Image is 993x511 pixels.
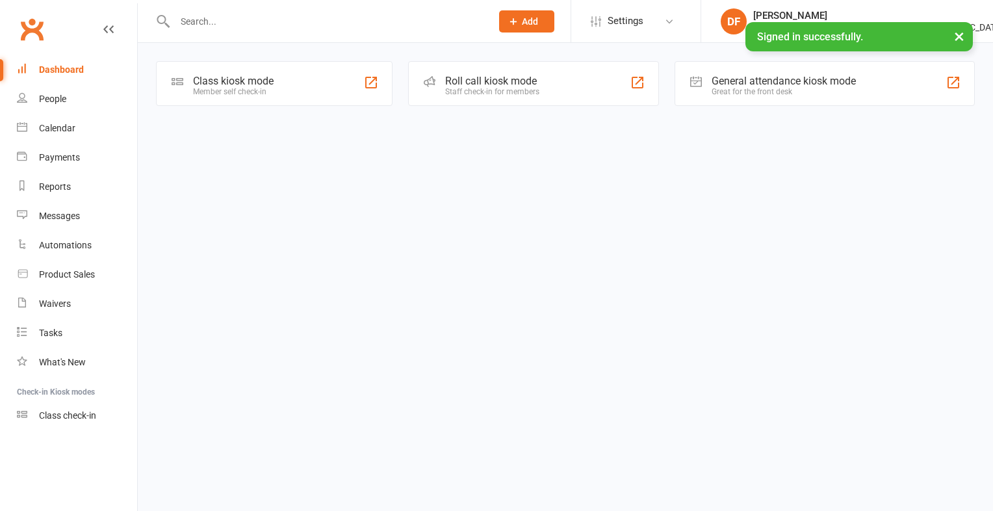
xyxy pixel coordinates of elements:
a: Dashboard [17,55,137,85]
span: Add [522,16,538,27]
div: Product Sales [39,269,95,280]
a: Clubworx [16,13,48,46]
div: Calendar [39,123,75,133]
div: Tasks [39,328,62,338]
button: Add [499,10,554,33]
a: Class kiosk mode [17,401,137,430]
div: General attendance kiosk mode [712,75,856,87]
div: Messages [39,211,80,221]
div: Reports [39,181,71,192]
div: Automations [39,240,92,250]
div: People [39,94,66,104]
div: Staff check-in for members [445,87,539,96]
div: Great for the front desk [712,87,856,96]
div: Dashboard [39,64,84,75]
div: DF [721,8,747,34]
a: What's New [17,348,137,377]
a: Product Sales [17,260,137,289]
div: Roll call kiosk mode [445,75,539,87]
a: Messages [17,202,137,231]
a: Reports [17,172,137,202]
div: Waivers [39,298,71,309]
a: Automations [17,231,137,260]
div: Payments [39,152,80,163]
a: Waivers [17,289,137,319]
a: Payments [17,143,137,172]
div: Class check-in [39,410,96,421]
span: Settings [608,7,643,36]
div: Class kiosk mode [193,75,274,87]
a: Tasks [17,319,137,348]
span: Signed in successfully. [757,31,863,43]
a: Calendar [17,114,137,143]
a: People [17,85,137,114]
div: What's New [39,357,86,367]
input: Search... [171,12,482,31]
button: × [948,22,971,50]
div: Member self check-in [193,87,274,96]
